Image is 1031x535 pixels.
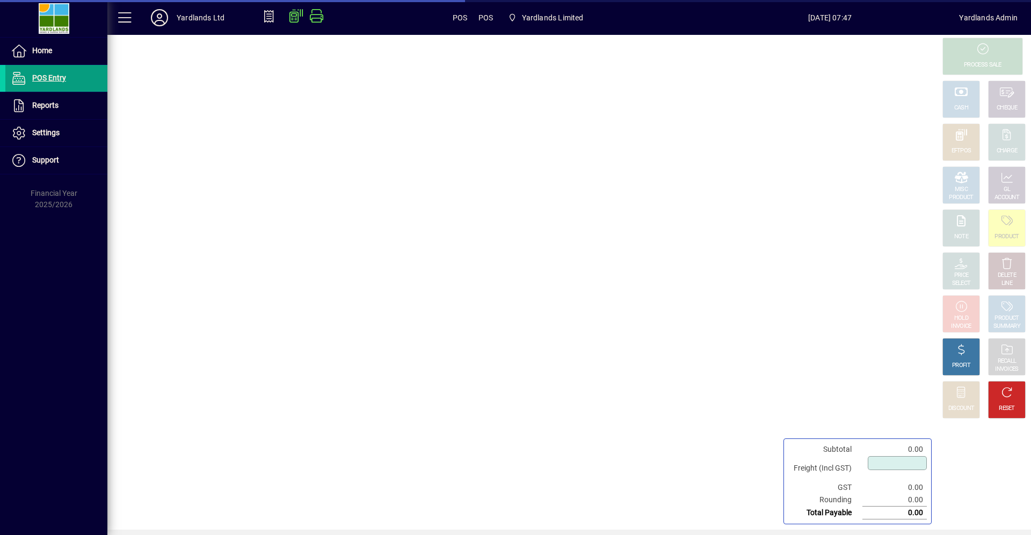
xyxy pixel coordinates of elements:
div: DELETE [998,272,1016,280]
div: Yardlands Ltd [177,9,224,26]
span: Support [32,156,59,164]
div: CASH [954,104,968,112]
td: Rounding [788,494,862,507]
a: Settings [5,120,107,146]
div: DISCOUNT [948,405,974,413]
div: MISC [955,186,968,194]
div: PRODUCT [949,194,973,202]
div: PROCESS SALE [964,61,1001,69]
span: POS Entry [32,74,66,82]
td: Total Payable [788,507,862,519]
div: Yardlands Admin [959,9,1018,26]
div: RECALL [998,357,1017,365]
td: GST [788,481,862,494]
a: Support [5,147,107,174]
div: INVOICES [995,365,1018,373]
span: Yardlands Limited [504,8,587,27]
td: 0.00 [862,443,927,456]
span: POS [478,9,493,26]
td: Subtotal [788,443,862,456]
td: 0.00 [862,481,927,494]
div: PROFIT [952,362,970,370]
div: SUMMARY [993,323,1020,331]
div: INVOICE [951,323,971,331]
td: 0.00 [862,494,927,507]
span: Home [32,46,52,55]
div: LINE [1001,280,1012,288]
div: NOTE [954,233,968,241]
div: GL [1004,186,1011,194]
div: CHARGE [997,147,1018,155]
a: Reports [5,92,107,119]
div: SELECT [952,280,971,288]
div: EFTPOS [952,147,971,155]
span: Reports [32,101,59,109]
div: PRODUCT [994,314,1019,323]
button: Profile [142,8,177,27]
div: ACCOUNT [994,194,1019,202]
div: HOLD [954,314,968,323]
a: Home [5,38,107,64]
div: RESET [999,405,1015,413]
div: CHEQUE [997,104,1017,112]
td: Freight (Incl GST) [788,456,862,481]
span: [DATE] 07:47 [701,9,960,26]
div: PRICE [954,272,969,280]
span: POS [453,9,468,26]
span: Settings [32,128,60,137]
div: PRODUCT [994,233,1019,241]
td: 0.00 [862,507,927,519]
span: Yardlands Limited [522,9,584,26]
